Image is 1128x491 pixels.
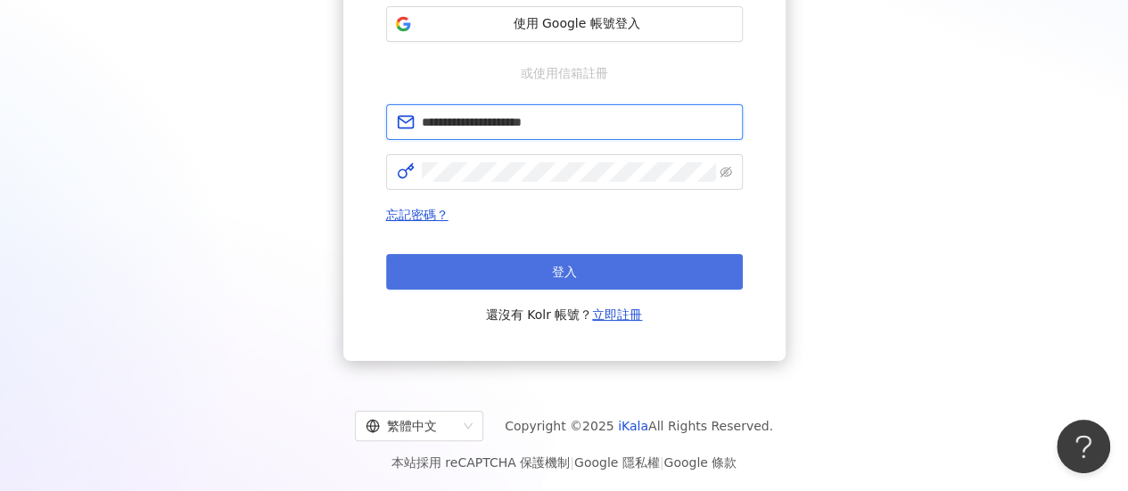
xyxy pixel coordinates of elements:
[366,412,457,440] div: 繁體中文
[618,419,648,433] a: iKala
[391,452,737,473] span: 本站採用 reCAPTCHA 保護機制
[505,415,773,437] span: Copyright © 2025 All Rights Reserved.
[419,15,735,33] span: 使用 Google 帳號登入
[570,455,574,470] span: |
[386,208,449,222] a: 忘記密碼？
[486,304,643,325] span: 還沒有 Kolr 帳號？
[663,455,737,470] a: Google 條款
[552,265,577,279] span: 登入
[1057,420,1110,473] iframe: Help Scout Beacon - Open
[660,455,664,470] span: |
[508,63,621,83] span: 或使用信箱註冊
[386,254,743,290] button: 登入
[720,166,732,178] span: eye-invisible
[592,307,642,322] a: 立即註冊
[386,6,743,42] button: 使用 Google 帳號登入
[574,455,660,470] a: Google 隱私權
